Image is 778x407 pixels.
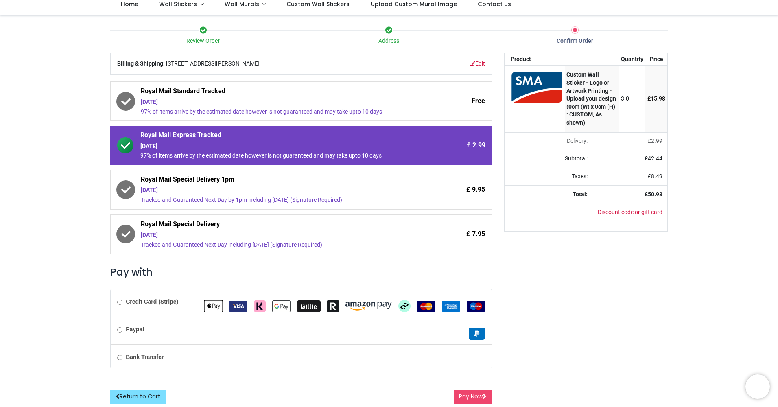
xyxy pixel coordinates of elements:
td: Taxes: [505,168,592,186]
img: American Express [442,301,460,312]
span: £ [648,138,662,144]
div: [DATE] [140,142,416,151]
span: £ [647,95,665,102]
img: Apple Pay [204,300,223,312]
a: Return to Cart [110,390,166,404]
span: 2.99 [651,138,662,144]
span: Maestro [467,302,485,309]
span: VISA [229,302,247,309]
a: Edit [470,60,485,68]
img: Paypal [469,328,485,340]
span: £ [645,155,662,162]
strong: £ [645,191,662,197]
img: MasterCard [417,301,435,312]
span: £ [648,173,662,179]
span: 42.44 [648,155,662,162]
button: Pay Now [454,390,492,404]
th: Price [645,53,667,66]
span: Royal Mail Standard Tracked [141,87,416,98]
span: Billie [297,302,321,309]
input: Bank Transfer [117,355,122,360]
strong: Total: [573,191,588,197]
div: Review Order [110,37,296,45]
div: Address [296,37,482,45]
div: [DATE] [141,98,416,106]
span: American Express [442,302,460,309]
div: [DATE] [141,231,416,239]
span: Afterpay Clearpay [398,302,411,309]
span: Free [472,96,485,105]
span: Royal Mail Express Tracked [140,131,416,142]
span: Royal Mail Special Delivery [141,220,416,231]
span: Apple Pay [204,302,223,309]
strong: Custom Wall Sticker - Logo or Artwork Printing - Upload your design (0cm (W) x 0cm (H) : CUSTOM, ... [566,71,616,126]
span: Klarna [254,302,266,309]
iframe: Brevo live chat [745,374,770,399]
div: 97% of items arrive by the estimated date however is not guaranteed and may take upto 10 days [140,152,416,160]
td: Delivery will be updated after choosing a new delivery method [505,132,592,150]
h3: Pay with [110,265,492,279]
b: Paypal [126,326,144,333]
img: Amazon Pay [345,302,392,311]
div: Confirm Order [482,37,668,45]
td: Subtotal: [505,150,592,168]
img: Billie [297,300,321,312]
span: 15.98 [651,95,665,102]
img: Klarna [254,300,266,312]
a: Discount code or gift card [598,209,662,215]
span: [STREET_ADDRESS][PERSON_NAME] [166,60,260,68]
img: VISA [229,301,247,312]
div: Tracked and Guaranteed Next Day by 1pm including [DATE] (Signature Required) [141,196,416,204]
span: Google Pay [272,302,291,309]
span: Amazon Pay [345,302,392,309]
span: £ 9.95 [466,185,485,194]
span: 50.93 [648,191,662,197]
input: Credit Card (Stripe) [117,300,122,305]
b: Billing & Shipping: [117,60,165,67]
b: Bank Transfer [126,354,164,360]
span: Royal Mail Special Delivery 1pm [141,175,416,186]
span: £ 2.99 [467,141,485,150]
img: Revolut Pay [327,300,339,312]
b: Credit Card (Stripe) [126,298,178,305]
span: £ 7.95 [466,230,485,239]
div: [DATE] [141,186,416,195]
input: Paypal [117,327,122,333]
div: 3.0 [621,95,643,103]
img: Google Pay [272,300,291,312]
span: Revolut Pay [327,302,339,309]
span: MasterCard [417,302,435,309]
th: Product [505,53,565,66]
th: Quantity [619,53,646,66]
span: 8.49 [651,173,662,179]
img: Afterpay Clearpay [398,300,411,312]
div: Tracked and Guaranteed Next Day including [DATE] (Signature Required) [141,241,416,249]
img: Maestro [467,301,485,312]
span: Paypal [469,330,485,337]
img: cduF9AAAABklEQVQDAK2bZfhTyRhrAAAAAElFTkSuQmCC [511,71,563,104]
div: 97% of items arrive by the estimated date however is not guaranteed and may take upto 10 days [141,108,416,116]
